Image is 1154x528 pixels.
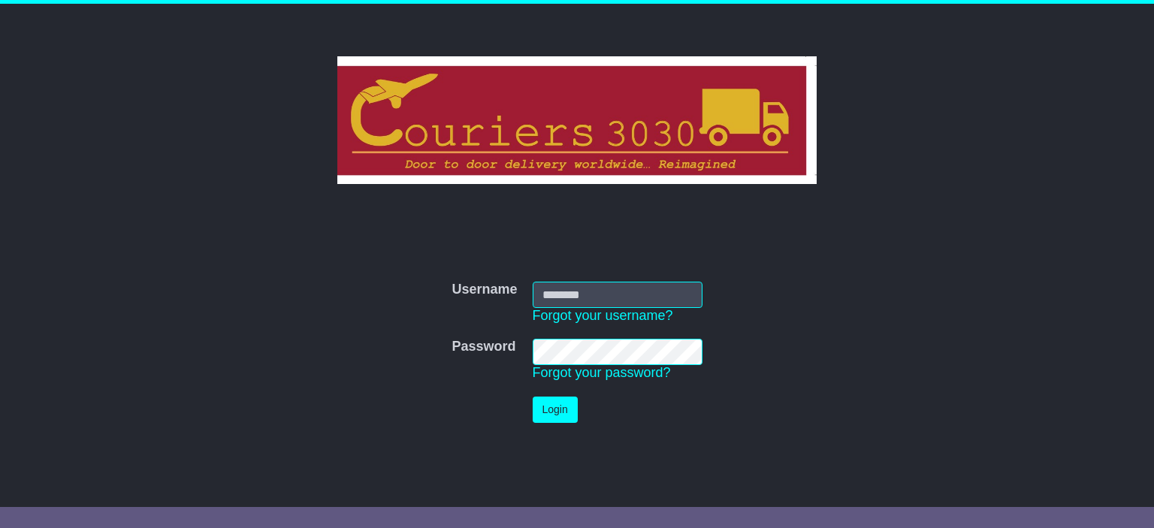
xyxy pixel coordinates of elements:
[533,365,671,380] a: Forgot your password?
[452,339,515,355] label: Password
[337,56,817,184] img: Couriers 3030
[452,282,517,298] label: Username
[533,397,578,423] button: Login
[533,308,673,323] a: Forgot your username?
